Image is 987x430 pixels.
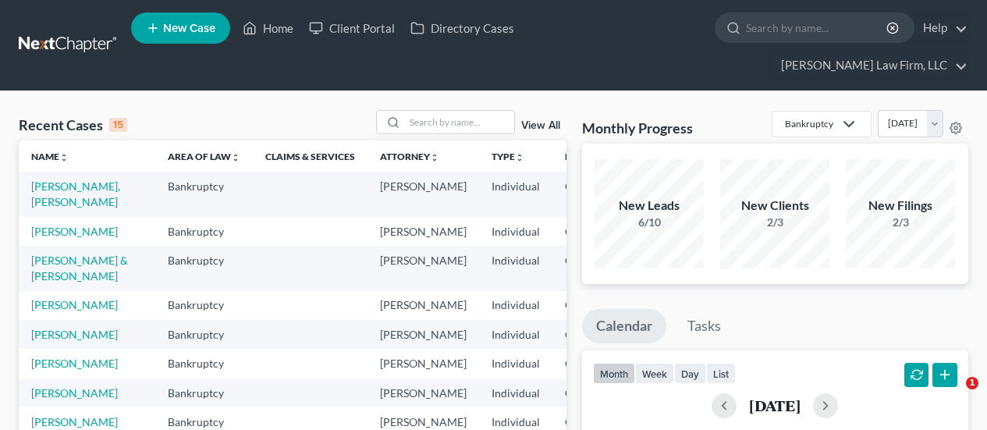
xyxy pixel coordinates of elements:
div: New Leads [595,197,704,215]
td: Individual [479,349,552,378]
td: COB [552,291,629,320]
span: New Case [163,23,215,34]
iframe: Intercom live chat [934,377,971,414]
a: Help [915,14,967,42]
td: COB [552,172,629,216]
a: [PERSON_NAME] [31,225,118,238]
td: COB [552,378,629,407]
div: New Clients [720,197,829,215]
a: Directory Cases [403,14,522,42]
i: unfold_more [59,153,69,162]
a: Area of Lawunfold_more [168,151,240,162]
td: Bankruptcy [155,291,253,320]
td: Bankruptcy [155,217,253,246]
a: Calendar [582,309,666,343]
div: Bankruptcy [785,117,833,130]
td: Individual [479,172,552,216]
button: day [674,363,706,384]
h3: Monthly Progress [582,119,693,137]
td: [PERSON_NAME] [367,291,479,320]
a: [PERSON_NAME] [31,298,118,311]
td: COB [552,320,629,349]
a: View All [521,120,560,131]
td: [PERSON_NAME] [367,217,479,246]
td: [PERSON_NAME] [367,320,479,349]
td: COB [552,217,629,246]
a: Nameunfold_more [31,151,69,162]
td: COB [552,246,629,290]
td: Individual [479,217,552,246]
span: 1 [966,377,978,389]
td: [PERSON_NAME] [367,246,479,290]
button: list [706,363,736,384]
h2: [DATE] [749,397,801,414]
a: Home [235,14,301,42]
i: unfold_more [430,153,439,162]
a: [PERSON_NAME] [31,386,118,400]
td: Bankruptcy [155,349,253,378]
a: Typeunfold_more [492,151,524,162]
a: Tasks [673,309,735,343]
button: month [593,363,635,384]
a: Districtunfold_more [565,151,616,162]
a: [PERSON_NAME] & [PERSON_NAME] [31,254,128,283]
a: [PERSON_NAME], [PERSON_NAME] [31,179,120,208]
td: Bankruptcy [155,378,253,407]
div: 6/10 [595,215,704,230]
td: Bankruptcy [155,320,253,349]
td: Individual [479,246,552,290]
i: unfold_more [515,153,524,162]
a: [PERSON_NAME] [31,357,118,370]
div: 2/3 [846,215,955,230]
div: Recent Cases [19,115,127,134]
input: Search by name... [746,13,889,42]
td: Individual [479,320,552,349]
button: week [635,363,674,384]
td: Bankruptcy [155,246,253,290]
td: Bankruptcy [155,172,253,216]
a: [PERSON_NAME] [31,328,118,341]
td: [PERSON_NAME] [367,378,479,407]
td: COB [552,349,629,378]
td: [PERSON_NAME] [367,349,479,378]
div: New Filings [846,197,955,215]
div: 15 [109,118,127,132]
th: Claims & Services [253,140,367,172]
a: Client Portal [301,14,403,42]
input: Search by name... [405,111,514,133]
i: unfold_more [231,153,240,162]
td: [PERSON_NAME] [367,172,479,216]
td: Individual [479,378,552,407]
div: 2/3 [720,215,829,230]
td: Individual [479,291,552,320]
a: [PERSON_NAME] Law Firm, LLC [773,52,967,80]
a: Attorneyunfold_more [380,151,439,162]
